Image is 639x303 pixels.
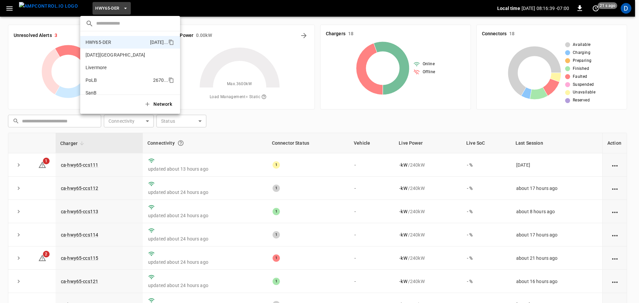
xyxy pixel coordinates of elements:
div: copy [168,76,175,84]
div: copy [168,38,175,46]
p: Livermore [86,64,106,71]
p: PoLB [86,77,97,83]
p: SanB [86,89,97,96]
p: [DATE][GEOGRAPHIC_DATA] [86,52,145,58]
button: Network [140,97,177,111]
p: HWY65-DER [86,39,111,46]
